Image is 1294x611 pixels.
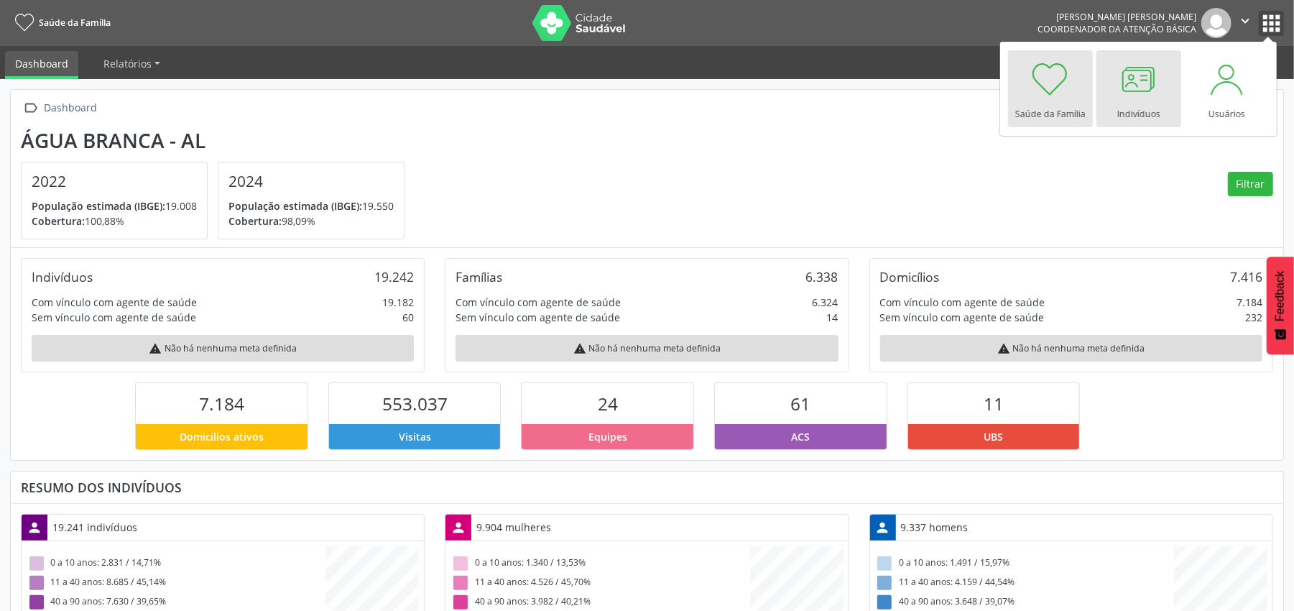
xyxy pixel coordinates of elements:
[450,574,749,593] div: 11 a 40 anos: 4.526 / 45,70%
[382,295,414,310] div: 19.182
[32,295,197,310] div: Com vínculo com agente de saúde
[32,310,196,325] div: Sem vínculo com agente de saúde
[103,57,152,70] span: Relatórios
[880,310,1045,325] div: Sem vínculo com agente de saúde
[880,295,1045,310] div: Com vínculo com agente de saúde
[21,98,100,119] a:  Dashboard
[997,342,1010,355] i: warning
[382,392,448,415] span: 553.037
[456,295,621,310] div: Com vínculo com agente de saúde
[1037,23,1196,35] span: Coordenador da Atenção Básica
[32,269,93,285] div: Indivíduos
[1185,50,1270,127] a: Usuários
[573,342,586,355] i: warning
[813,295,838,310] div: 6.324
[27,574,325,593] div: 11 a 40 anos: 8.685 / 45,14%
[180,429,264,444] span: Domicílios ativos
[450,554,749,574] div: 0 a 10 anos: 1.340 / 13,53%
[21,479,1273,495] div: Resumo dos indivíduos
[149,342,162,355] i: warning
[1201,8,1231,38] img: img
[93,51,170,76] a: Relatórios
[1230,269,1262,285] div: 7.416
[984,429,1004,444] span: UBS
[10,11,111,35] a: Saúde da Família
[1237,13,1253,29] i: 
[228,173,394,190] h4: 2024
[1267,257,1294,354] button: Feedback - Mostrar pesquisa
[806,269,838,285] div: 6.338
[471,515,556,540] div: 9.904 mulheres
[228,213,394,229] p: 98,09%
[588,429,627,444] span: Equipes
[896,515,974,540] div: 9.337 homens
[5,51,78,79] a: Dashboard
[880,269,940,285] div: Domicílios
[791,429,810,444] span: ACS
[32,198,197,213] p: 19.008
[827,310,838,325] div: 14
[875,574,1174,593] div: 11 a 40 anos: 4.159 / 44,54%
[1037,11,1196,23] div: [PERSON_NAME] [PERSON_NAME]
[32,173,197,190] h4: 2022
[598,392,618,415] span: 24
[1237,295,1262,310] div: 7.184
[1228,172,1273,196] button: Filtrar
[790,392,810,415] span: 61
[875,554,1174,574] div: 0 a 10 anos: 1.491 / 15,97%
[450,520,466,536] i: person
[199,392,244,415] span: 7.184
[984,392,1004,415] span: 11
[228,199,362,213] span: População estimada (IBGE):
[1259,11,1284,36] button: apps
[32,213,197,229] p: 100,88%
[228,214,282,228] span: Cobertura:
[456,335,838,362] div: Não há nenhuma meta definida
[27,554,325,574] div: 0 a 10 anos: 2.831 / 14,71%
[1245,310,1262,325] div: 232
[399,429,431,444] span: Visitas
[32,199,165,213] span: População estimada (IBGE):
[42,98,100,119] div: Dashboard
[32,335,414,362] div: Não há nenhuma meta definida
[27,520,42,536] i: person
[402,310,414,325] div: 60
[228,198,394,213] p: 19.550
[1231,8,1259,38] button: 
[875,520,891,536] i: person
[21,129,415,152] div: Água Branca - AL
[880,335,1262,362] div: Não há nenhuma meta definida
[39,17,111,29] span: Saúde da Família
[1096,50,1181,127] a: Indivíduos
[374,269,414,285] div: 19.242
[1274,271,1287,321] span: Feedback
[21,98,42,119] i: 
[1008,50,1093,127] a: Saúde da Família
[32,214,85,228] span: Cobertura:
[47,515,142,540] div: 19.241 indivíduos
[456,269,502,285] div: Famílias
[456,310,620,325] div: Sem vínculo com agente de saúde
